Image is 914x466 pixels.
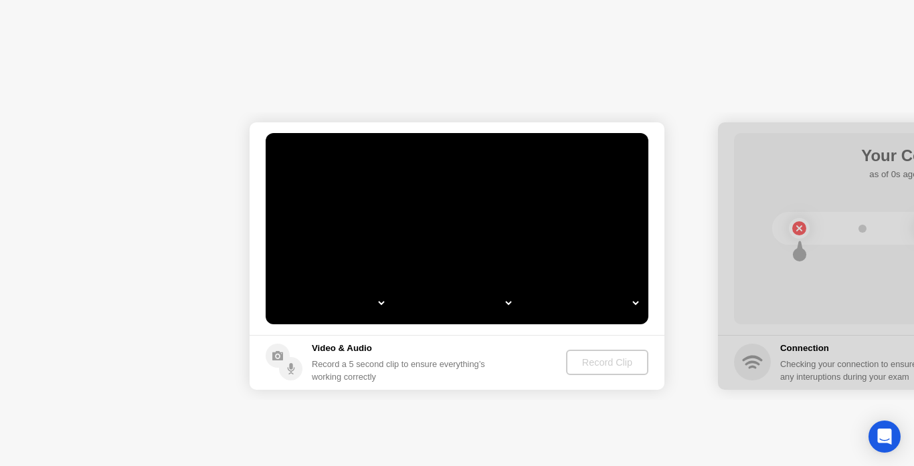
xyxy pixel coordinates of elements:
[527,289,641,316] select: Available microphones
[869,421,901,453] div: Open Intercom Messenger
[272,289,387,316] select: Available cameras
[566,350,648,375] button: Record Clip
[571,357,643,368] div: Record Clip
[399,289,514,316] select: Available speakers
[312,358,490,383] div: Record a 5 second clip to ensure everything’s working correctly
[312,342,490,355] h5: Video & Audio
